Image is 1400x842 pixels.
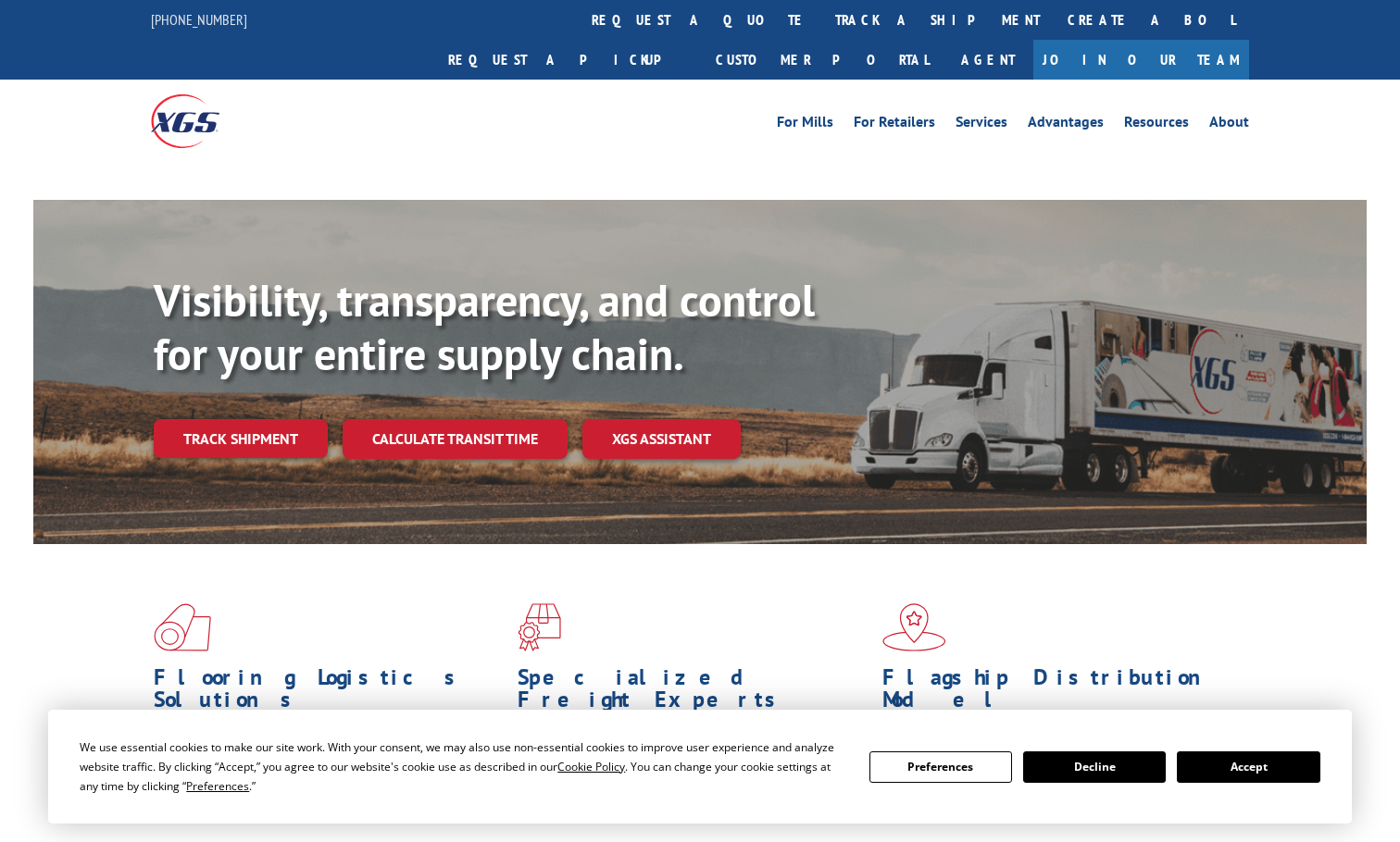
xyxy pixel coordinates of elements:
a: Learn More > [518,803,748,824]
a: Join Our Team [1033,40,1249,80]
a: About [1209,115,1249,135]
a: Track shipment [154,419,328,458]
button: Accept [1177,751,1319,783]
span: Preferences [186,778,249,794]
a: [PHONE_NUMBER] [151,10,247,29]
h1: Flooring Logistics Solutions [154,666,504,720]
a: Request a pickup [434,40,702,80]
a: Agent [943,40,1033,80]
a: Services [956,115,1007,135]
h1: Flagship Distribution Model [882,666,1232,720]
b: Visibility, transparency, and control for your entire supply chain. [154,271,815,382]
span: Cookie Policy [557,759,625,774]
a: For Mills [777,115,833,135]
img: xgs-icon-total-supply-chain-intelligence-red [154,603,211,651]
div: Cookie Consent Prompt [48,710,1352,823]
a: Calculate transit time [343,419,568,459]
button: Preferences [869,751,1012,783]
img: xgs-icon-flagship-distribution-model-red [882,603,946,651]
a: For Retailers [854,115,935,135]
a: Resources [1124,115,1189,135]
a: Learn More > [154,803,384,824]
button: Decline [1023,751,1166,783]
a: Customer Portal [702,40,943,80]
h1: Specialized Freight Experts [518,666,868,720]
a: Advantages [1028,115,1104,135]
div: We use essential cookies to make our site work. With your consent, we may also use non-essential ... [80,737,846,796]
img: xgs-icon-focused-on-flooring-red [518,603,561,651]
a: XGS ASSISTANT [582,419,741,459]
